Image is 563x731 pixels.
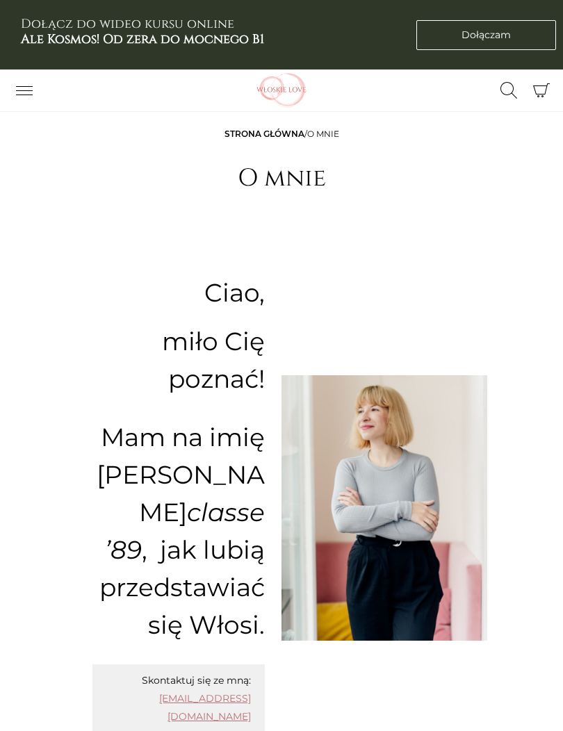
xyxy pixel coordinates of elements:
[92,284,266,302] p: Ciao,
[236,73,327,108] img: Włoskielove
[7,79,42,102] button: Przełącz nawigację
[21,31,264,48] b: Ale Kosmos! Od zera do mocnego B1
[416,20,556,50] a: Dołączam
[462,28,511,42] span: Dołączam
[159,692,251,723] a: [EMAIL_ADDRESS][DOMAIN_NAME]
[238,164,326,193] h1: O mnie
[92,418,266,643] p: Mam na imię [PERSON_NAME] , jak lubią przedstawiać się Włosi.
[21,17,264,47] h3: Dołącz do wideo kursu online
[491,79,526,102] button: Przełącz formularz wyszukiwania
[526,76,556,106] button: Koszyk
[225,129,304,139] a: Strona główna
[307,129,339,139] span: O mnie
[225,129,339,139] span: /
[92,322,266,397] p: miło Cię poznać!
